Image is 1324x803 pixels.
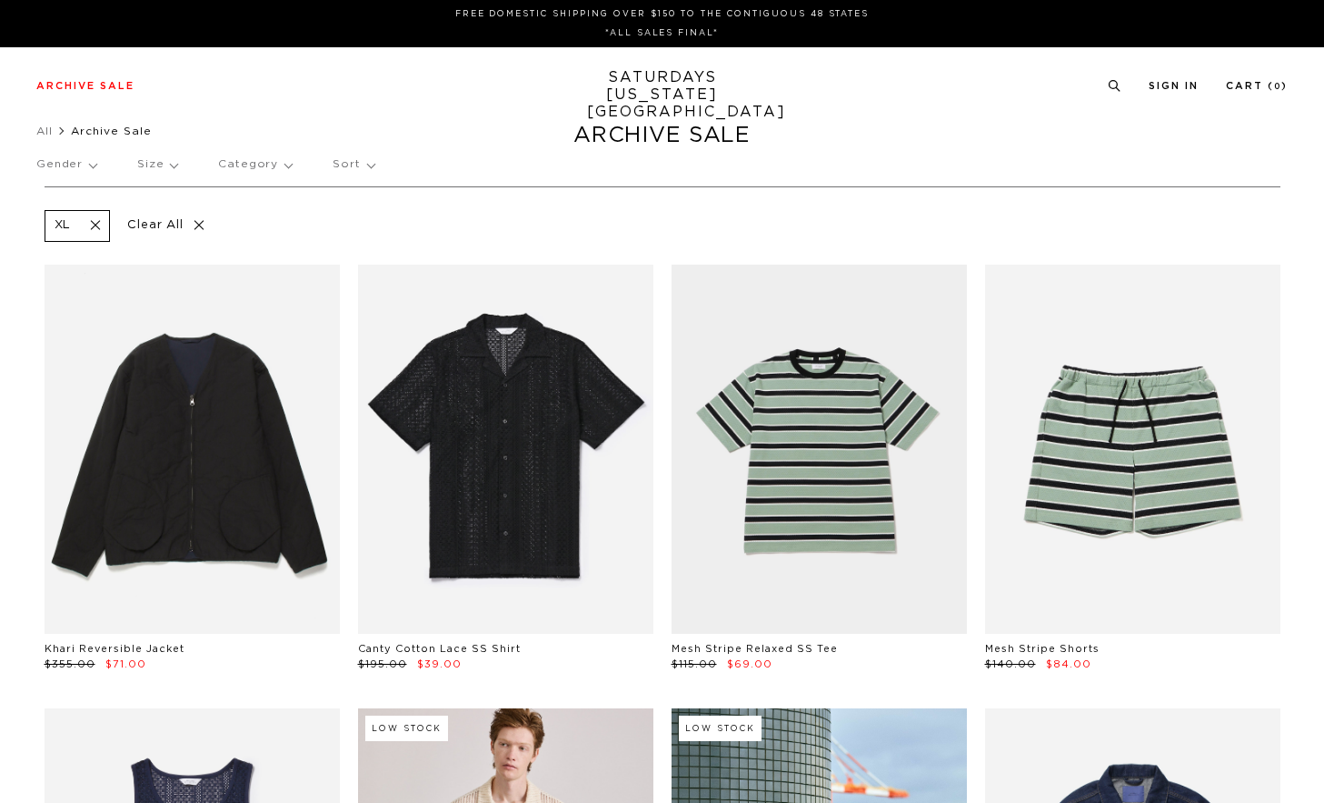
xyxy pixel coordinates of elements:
a: SATURDAYS[US_STATE][GEOGRAPHIC_DATA] [587,69,737,121]
a: Archive Sale [36,81,134,91]
span: $71.00 [105,659,146,669]
p: Category [218,144,292,186]
span: $84.00 [1046,659,1091,669]
a: Mesh Stripe Relaxed SS Tee [672,644,838,654]
div: Low Stock [365,716,448,741]
span: $39.00 [417,659,462,669]
a: All [36,125,53,136]
a: Cart (0) [1226,81,1288,91]
p: Sort [333,144,373,186]
a: Khari Reversible Jacket [45,644,184,654]
div: Low Stock [679,716,762,741]
span: Archive Sale [71,125,152,136]
p: XL [55,218,72,234]
a: Mesh Stripe Shorts [985,644,1100,654]
span: $195.00 [358,659,407,669]
span: $140.00 [985,659,1036,669]
p: Size [137,144,177,186]
p: Gender [36,144,96,186]
span: $69.00 [727,659,772,669]
a: Sign In [1149,81,1199,91]
p: *ALL SALES FINAL* [44,26,1280,40]
p: Clear All [119,210,213,242]
span: $355.00 [45,659,95,669]
span: $115.00 [672,659,717,669]
small: 0 [1274,83,1281,91]
a: Canty Cotton Lace SS Shirt [358,644,521,654]
p: FREE DOMESTIC SHIPPING OVER $150 TO THE CONTIGUOUS 48 STATES [44,7,1280,21]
